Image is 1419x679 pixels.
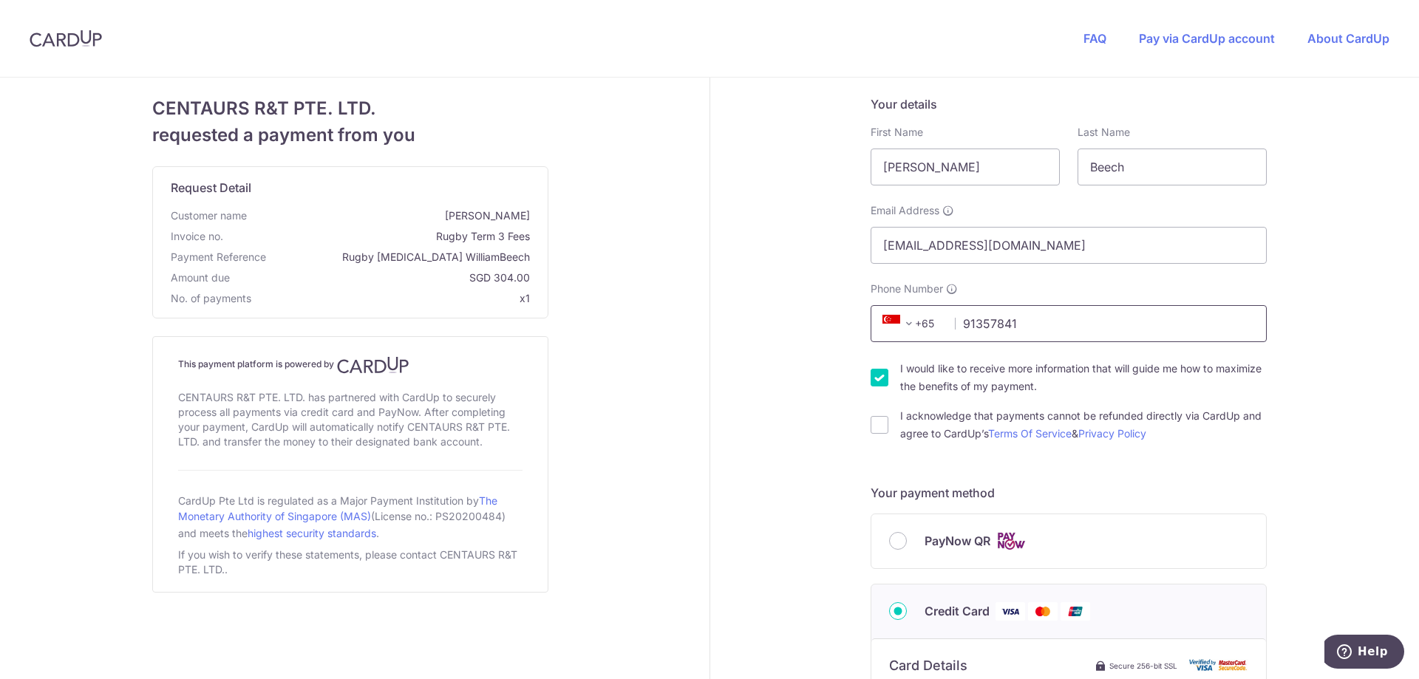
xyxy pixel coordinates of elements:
h4: This payment platform is powered by [178,356,523,374]
span: Amount due [171,270,230,285]
span: CENTAURS R&T PTE. LTD. [152,95,548,122]
span: SGD 304.00 [236,270,530,285]
a: highest security standards [248,527,376,539]
h5: Your details [871,95,1267,113]
img: Visa [996,602,1025,621]
label: I would like to receive more information that will guide me how to maximize the benefits of my pa... [900,360,1267,395]
span: +65 [882,315,918,332]
img: CardUp [30,30,102,47]
span: translation missing: en.payment_reference [171,250,266,263]
input: First name [871,149,1060,185]
span: Rugby [MEDICAL_DATA] WilliamBeech [272,250,530,265]
a: Terms Of Service [988,427,1072,440]
h5: Your payment method [871,484,1267,502]
div: If you wish to verify these statements, please contact CENTAURS R&T PTE. LTD.. [178,545,523,580]
img: card secure [1189,659,1248,672]
span: PayNow QR [925,532,990,550]
input: Last name [1078,149,1267,185]
label: I acknowledge that payments cannot be refunded directly via CardUp and agree to CardUp’s & [900,407,1267,443]
span: Credit Card [925,602,990,620]
a: About CardUp [1307,31,1389,46]
div: CardUp Pte Ltd is regulated as a Major Payment Institution by (License no.: PS20200484) and meets... [178,488,523,545]
span: translation missing: en.request_detail [171,180,251,195]
span: [PERSON_NAME] [253,208,530,223]
span: Customer name [171,208,247,223]
img: Mastercard [1028,602,1058,621]
span: Rugby Term 3 Fees [229,229,530,244]
div: Credit Card Visa Mastercard Union Pay [889,602,1248,621]
span: Secure 256-bit SSL [1109,660,1177,672]
div: CENTAURS R&T PTE. LTD. has partnered with CardUp to securely process all payments via credit card... [178,387,523,452]
span: x1 [520,292,530,304]
a: FAQ [1083,31,1106,46]
iframe: Opens a widget where you can find more information [1324,635,1404,672]
a: Privacy Policy [1078,427,1146,440]
span: Invoice no. [171,229,223,244]
img: Cards logo [996,532,1026,550]
span: Email Address [871,203,939,218]
span: Phone Number [871,282,943,296]
a: Pay via CardUp account [1139,31,1275,46]
label: Last Name [1078,125,1130,140]
h6: Card Details [889,657,967,675]
img: CardUp [337,356,409,374]
input: Email address [871,227,1267,264]
img: Union Pay [1061,602,1090,621]
label: First Name [871,125,923,140]
span: requested a payment from you [152,122,548,149]
span: +65 [878,315,945,332]
div: PayNow QR Cards logo [889,532,1248,550]
span: No. of payments [171,291,251,306]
